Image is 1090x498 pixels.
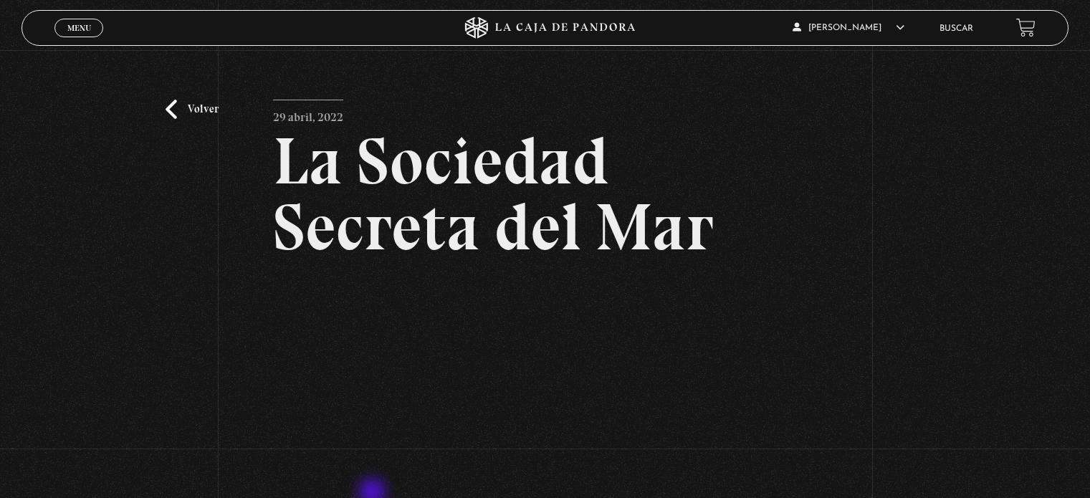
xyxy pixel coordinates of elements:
a: Buscar [940,24,973,33]
a: Volver [166,100,219,119]
p: 29 abril, 2022 [273,100,343,128]
span: Cerrar [62,36,96,46]
a: View your shopping cart [1016,18,1036,37]
h2: La Sociedad Secreta del Mar [273,128,817,260]
span: [PERSON_NAME] [793,24,904,32]
span: Menu [67,24,91,32]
